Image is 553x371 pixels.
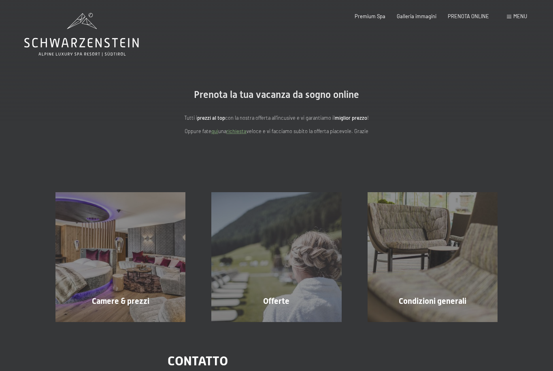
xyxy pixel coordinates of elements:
[399,296,466,306] span: Condizioni generali
[513,13,527,19] span: Menu
[211,128,218,134] a: quì
[355,192,510,322] a: Vacanze in Trentino Alto Adige all'Hotel Schwarzenstein Condizioni generali
[198,192,354,322] a: Vacanze in Trentino Alto Adige all'Hotel Schwarzenstein Offerte
[260,315,296,322] span: mostra altro
[104,315,140,322] span: mostra altro
[355,13,385,19] a: Premium Spa
[397,13,436,19] a: Galleria immagini
[197,114,225,121] strong: prezzi al top
[168,353,228,369] span: Contatto
[335,114,367,121] strong: miglior prezzo
[263,296,289,306] span: Offerte
[226,128,247,134] a: richiesta
[115,127,438,135] p: Oppure fate una veloce e vi facciamo subito la offerta piacevole. Grazie
[448,13,489,19] a: PRENOTA ONLINE
[115,114,438,122] p: Tutti i con la nostra offerta all'incusive e vi garantiamo il !
[92,296,149,306] span: Camere & prezzi
[194,89,359,100] span: Prenota la tua vacanza da sogno online
[43,192,198,322] a: Vacanze in Trentino Alto Adige all'Hotel Schwarzenstein Camere & prezzi
[198,205,259,213] span: Consenso marketing*
[416,315,452,322] span: mostra altro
